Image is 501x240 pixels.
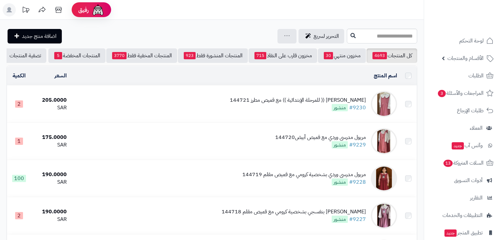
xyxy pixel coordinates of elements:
[468,71,484,80] span: الطلبات
[12,175,26,182] span: 100
[443,158,484,168] span: السلات المتروكة
[15,212,23,219] span: 2
[349,215,366,223] a: #9227
[230,96,366,104] div: [PERSON_NAME] (( للمرحلة الإبتدائية )) مع قميص مطرز 144721
[332,104,348,111] span: منشور
[298,29,344,43] a: التحرير لسريع
[371,202,397,229] img: مريول مدرسي بنفسجي بشخصية كرومي مع قميص مقلم 144718
[447,54,484,63] span: الأقسام والمنتجات
[444,229,457,237] span: جديد
[22,32,57,40] span: اضافة منتج جديد
[454,176,483,185] span: أدوات التسويق
[222,208,366,216] div: [PERSON_NAME] بنفسجي بشخصية كرومي مع قميص مقلم 144718
[48,48,106,63] a: المنتجات المخفضة5
[371,91,397,117] img: مريول مدرسي (( للمرحلة الإبتدائية )) مع قميص مطرز 144721
[15,138,23,145] span: 1
[249,48,317,63] a: مخزون قارب على النفاذ715
[34,134,67,141] div: 175.0000
[17,3,34,18] a: تحديثات المنصة
[106,48,177,63] a: المنتجات المخفية فقط3770
[437,89,484,98] span: المراجعات والأسئلة
[324,52,333,59] span: 30
[78,6,89,14] span: رفيق
[470,193,483,202] span: التقارير
[34,216,67,223] div: SAR
[332,141,348,148] span: منشور
[34,208,67,216] div: 190.0000
[428,68,497,84] a: الطلبات
[428,173,497,188] a: أدوات التسويق
[428,138,497,153] a: وآتس آبجديد
[318,48,366,63] a: مخزون منتهي30
[428,155,497,171] a: السلات المتروكة13
[254,52,266,59] span: 715
[178,48,248,63] a: المنتجات المنشورة فقط923
[349,104,366,112] a: #9230
[112,52,127,59] span: 3770
[275,134,366,141] div: مريول مدرسي وردي مع قميص أبيض144720
[332,216,348,223] span: منشور
[8,29,62,43] a: اضافة منتج جديد
[428,103,497,119] a: طلبات الإرجاع
[10,52,41,60] span: تصفية المنتجات
[371,128,397,154] img: مريول مدرسي وردي مع قميص أبيض144720
[457,106,484,115] span: طلبات الإرجاع
[428,85,497,101] a: المراجعات والأسئلة3
[54,52,62,59] span: 5
[34,104,67,112] div: SAR
[470,123,483,133] span: العملاء
[184,52,196,59] span: 923
[444,228,483,237] span: تطبيق المتجر
[372,52,387,59] span: 4693
[349,178,366,186] a: #9228
[349,141,366,149] a: #9229
[443,160,453,167] span: 13
[459,36,484,45] span: لوحة التحكم
[438,90,446,97] span: 3
[371,165,397,192] img: مريول مدرسي وردي بشخصية كرومي مع قميص مقلم 144719
[34,141,67,149] div: SAR
[428,33,497,49] a: لوحة التحكم
[34,178,67,186] div: SAR
[428,120,497,136] a: العملاء
[332,178,348,186] span: منشور
[451,141,483,150] span: وآتس آب
[15,100,23,108] span: 2
[442,211,483,220] span: التطبيقات والخدمات
[428,207,497,223] a: التطبيقات والخدمات
[55,72,67,80] a: السعر
[12,72,26,80] a: الكمية
[91,3,105,16] img: ai-face.png
[34,171,67,178] div: 190.0000
[428,190,497,206] a: التقارير
[367,48,417,63] a: كل المنتجات4693
[242,171,366,178] div: مريول مدرسي وردي بشخصية كرومي مع قميص مقلم 144719
[314,32,339,40] span: التحرير لسريع
[452,142,464,149] span: جديد
[374,72,397,80] a: اسم المنتج
[34,96,67,104] div: 205.0000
